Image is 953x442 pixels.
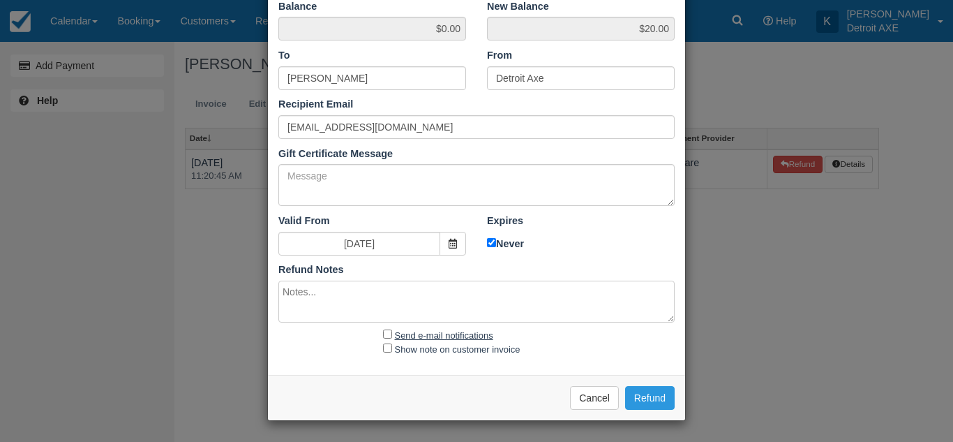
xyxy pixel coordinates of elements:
[625,386,675,410] button: Refund
[278,263,344,277] label: Refund Notes
[278,66,466,90] input: Name
[278,214,330,228] label: Valid From
[487,214,523,228] label: Expires
[570,386,619,410] button: Cancel
[278,115,675,139] input: Email
[487,238,496,247] input: Never
[487,66,675,90] input: Name
[278,97,353,112] label: Recipient Email
[278,147,393,161] label: Gift Certificate Message
[395,330,493,341] label: Send e-mail notifications
[487,17,675,40] span: $20.00
[487,235,675,251] label: Never
[395,344,520,355] label: Show note on customer invoice
[487,48,512,63] label: From
[278,48,290,63] label: To
[278,17,466,40] span: $0.00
